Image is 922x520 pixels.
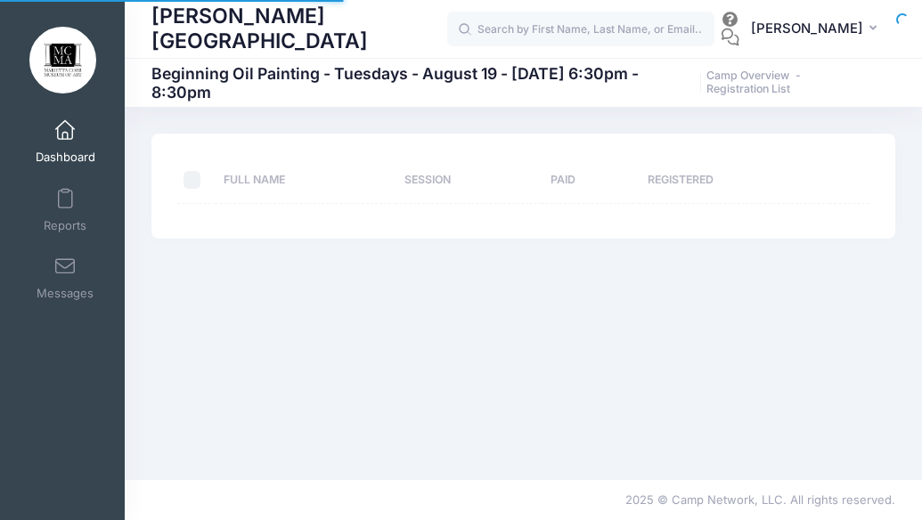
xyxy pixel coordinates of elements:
h1: [PERSON_NAME][GEOGRAPHIC_DATA] [151,2,447,57]
a: Registration List [706,83,790,96]
span: Messages [37,287,94,302]
span: Dashboard [36,150,95,166]
button: [PERSON_NAME] [739,9,895,50]
img: Marietta Cobb Museum of Art [29,27,96,93]
a: Messages [23,247,108,309]
span: 2025 © Camp Network, LLC. All rights reserved. [625,492,895,507]
th: Session [396,157,542,204]
th: Paid [542,157,639,204]
th: Registered [639,157,829,204]
span: Reports [44,218,86,233]
a: Dashboard [23,110,108,173]
th: Full Name [216,157,396,204]
input: Search by First Name, Last Name, or Email... [447,12,714,47]
a: Reports [23,179,108,241]
h1: Beginning Oil Painting - Tuesdays - August 19 - [DATE] 6:30pm - 8:30pm [151,64,886,102]
a: Camp Overview [706,69,789,83]
span: [PERSON_NAME] [751,19,863,38]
